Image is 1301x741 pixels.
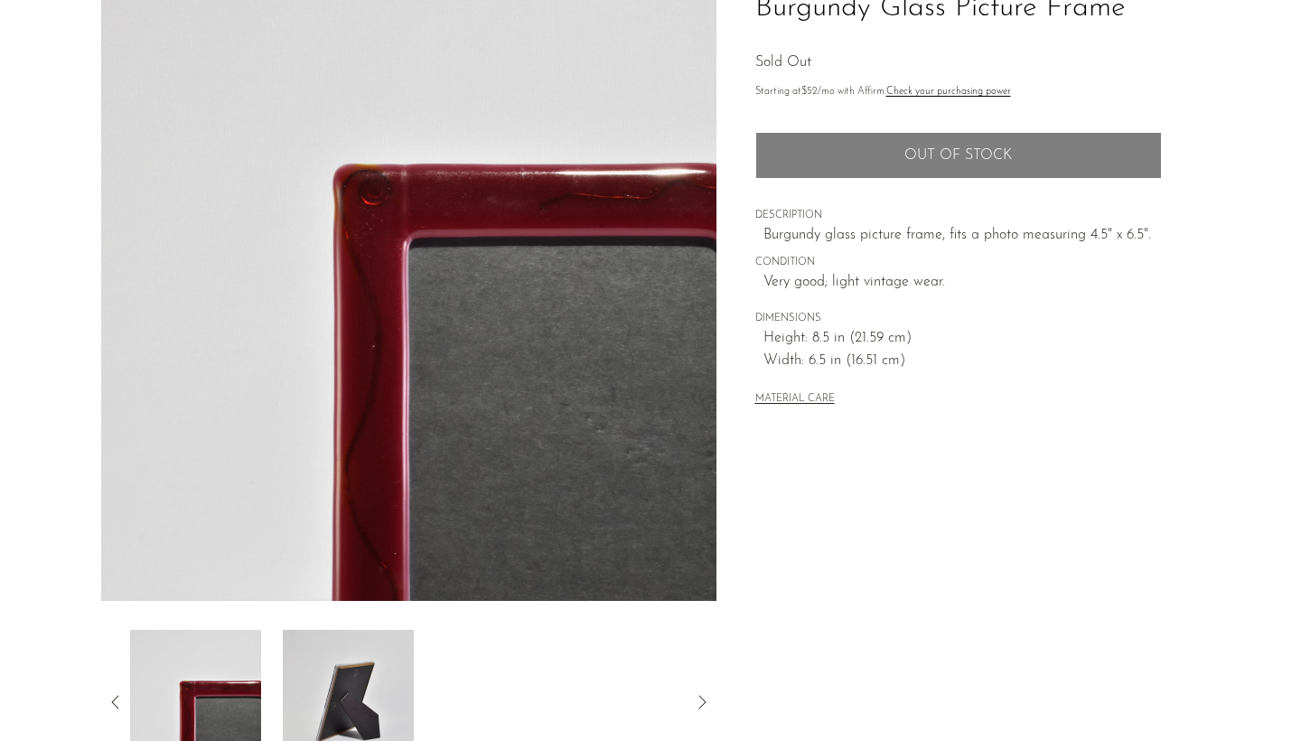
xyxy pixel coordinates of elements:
[904,147,1012,164] span: Out of stock
[763,327,1162,351] span: Height: 8.5 in (21.59 cm)
[755,84,1162,100] p: Starting at /mo with Affirm.
[755,311,1162,327] span: DIMENSIONS
[886,87,1011,97] a: Check your purchasing power - Learn more about Affirm Financing (opens in modal)
[755,255,1162,271] span: CONDITION
[755,393,835,407] button: MATERIAL CARE
[755,132,1162,179] button: Add to cart
[801,87,818,97] span: $52
[763,224,1162,248] p: Burgundy glass picture frame, fits a photo measuring 4.5" x 6.5".
[763,271,1162,295] span: Very good; light vintage wear.
[763,350,1162,373] span: Width: 6.5 in (16.51 cm)
[755,208,1162,224] span: DESCRIPTION
[755,55,811,70] span: Sold Out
